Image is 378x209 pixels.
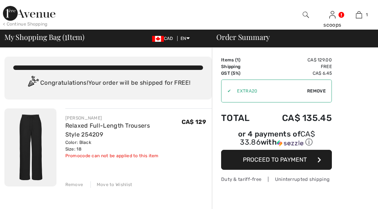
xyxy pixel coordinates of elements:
td: CA$ 135.45 [261,105,332,131]
div: Order Summary [207,33,374,41]
span: CAD [152,36,176,41]
span: EN [181,36,190,41]
img: Canadian Dollar [152,36,164,42]
img: Sezzle [277,140,303,146]
span: Remove [307,88,326,94]
td: CA$ 6.45 [261,70,332,77]
div: Move to Wishlist [90,181,133,188]
div: ✔ [221,88,231,94]
div: or 4 payments of with [221,131,332,147]
td: Items ( ) [221,57,261,63]
div: [PERSON_NAME] [65,115,182,121]
img: My Bag [356,10,362,19]
img: search the website [303,10,309,19]
img: Relaxed Full-Length Trousers Style 254209 [4,108,56,186]
td: GST (5%) [221,70,261,77]
div: Promocode can not be applied to this item [65,152,182,159]
input: Promo code [231,80,307,102]
td: Free [261,63,332,70]
span: CA$ 33.86 [240,129,315,146]
img: My Info [329,10,336,19]
span: My Shopping Bag ( Item) [4,33,85,41]
td: Shipping [221,63,261,70]
img: Congratulation2.svg [25,76,40,91]
span: CA$ 129 [182,118,206,125]
td: CA$ 129.00 [261,57,332,63]
td: Total [221,105,261,131]
a: 1 [346,10,372,19]
a: Sign In [329,11,336,18]
div: scoops [320,21,346,29]
div: Congratulations! Your order will be shipped for FREE! [13,76,203,91]
div: Remove [65,181,83,188]
div: Color: Black Size: 18 [65,139,182,152]
div: < Continue Shopping [3,21,48,27]
a: Relaxed Full-Length Trousers Style 254209 [65,122,150,138]
div: Duty & tariff-free | Uninterrupted shipping [221,176,332,183]
span: 1 [237,57,239,63]
span: 1 [65,31,67,41]
button: Proceed to Payment [221,150,332,170]
span: Proceed to Payment [243,156,307,163]
div: or 4 payments ofCA$ 33.86withSezzle Click to learn more about Sezzle [221,131,332,150]
span: 1 [366,11,368,18]
img: 1ère Avenue [3,6,55,21]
